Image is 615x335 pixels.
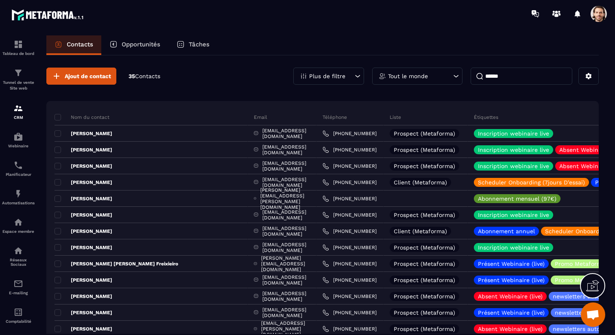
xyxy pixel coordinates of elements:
[555,261,605,267] p: Promo Metaforma
[2,211,35,240] a: automationsautomationsEspace membre
[388,73,428,79] p: Tout le monde
[394,163,455,169] p: Prospect (Metaforma)
[2,144,35,148] p: Webinaire
[478,277,545,283] p: Présent Webinaire (live)
[478,228,535,234] p: Abonnement annuel
[2,33,35,62] a: formationformationTableau de bord
[2,172,35,177] p: Planificateur
[2,291,35,295] p: E-mailing
[13,132,23,142] img: automations
[2,51,35,56] p: Tableau de bord
[55,195,112,202] p: [PERSON_NAME]
[168,35,218,55] a: Tâches
[13,160,23,170] img: scheduler
[2,115,35,120] p: CRM
[323,326,377,332] a: [PHONE_NUMBER]
[2,229,35,234] p: Espace membre
[478,163,549,169] p: Inscription webinaire live
[478,212,549,218] p: Inscription webinaire live
[2,319,35,324] p: Comptabilité
[323,163,377,169] a: [PHONE_NUMBER]
[323,261,377,267] a: [PHONE_NUMBER]
[13,217,23,227] img: automations
[323,130,377,137] a: [PHONE_NUMBER]
[394,310,455,315] p: Prospect (Metaforma)
[55,244,112,251] p: [PERSON_NAME]
[478,310,545,315] p: Présent Webinaire (live)
[2,201,35,205] p: Automatisations
[55,179,112,186] p: [PERSON_NAME]
[13,189,23,199] img: automations
[13,39,23,49] img: formation
[2,62,35,97] a: formationformationTunnel de vente Site web
[122,41,160,48] p: Opportunités
[323,293,377,300] a: [PHONE_NUMBER]
[55,277,112,283] p: [PERSON_NAME]
[2,154,35,183] a: schedulerschedulerPlanificateur
[67,41,93,48] p: Contacts
[478,293,543,299] p: Absent Webinaire (live)
[478,147,549,153] p: Inscription webinaire live
[323,309,377,316] a: [PHONE_NUMBER]
[2,240,35,273] a: social-networksocial-networkRéseaux Sociaux
[254,114,267,120] p: Email
[323,212,377,218] a: [PHONE_NUMBER]
[2,258,35,267] p: Réseaux Sociaux
[13,246,23,256] img: social-network
[2,97,35,126] a: formationformationCRM
[323,147,377,153] a: [PHONE_NUMBER]
[13,68,23,78] img: formation
[309,73,345,79] p: Plus de filtre
[55,309,112,316] p: [PERSON_NAME]
[55,212,112,218] p: [PERSON_NAME]
[394,147,455,153] p: Prospect (Metaforma)
[581,302,605,327] div: Ouvrir le chat
[323,114,347,120] p: Téléphone
[555,277,605,283] p: Promo Metaforma
[13,103,23,113] img: formation
[2,80,35,91] p: Tunnel de vente Site web
[101,35,168,55] a: Opportunités
[478,261,545,267] p: Présent Webinaire (live)
[55,261,178,267] p: [PERSON_NAME] [PERSON_NAME] Freixieiro
[474,114,498,120] p: Étiquettes
[478,180,585,185] p: Scheduler Onboarding (7jours D'essai)
[13,307,23,317] img: accountant
[323,244,377,251] a: [PHONE_NUMBER]
[2,183,35,211] a: automationsautomationsAutomatisations
[478,196,556,201] p: Abonnement mensuel (97€)
[65,72,111,80] span: Ajout de contact
[2,301,35,330] a: accountantaccountantComptabilité
[46,68,116,85] button: Ajout de contact
[55,293,112,300] p: [PERSON_NAME]
[394,228,447,234] p: Client (Metaforma)
[323,195,377,202] a: [PHONE_NUMBER]
[323,179,377,186] a: [PHONE_NUMBER]
[478,326,543,332] p: Absent Webinaire (live)
[323,277,377,283] a: [PHONE_NUMBER]
[323,228,377,234] a: [PHONE_NUMBER]
[55,130,112,137] p: [PERSON_NAME]
[394,180,447,185] p: Client (Metaforma)
[129,72,160,80] p: 35
[55,163,112,169] p: [PERSON_NAME]
[55,114,109,120] p: Nom du contact
[394,277,455,283] p: Prospect (Metaforma)
[394,212,455,218] p: Prospect (Metaforma)
[394,293,455,299] p: Prospect (Metaforma)
[2,273,35,301] a: emailemailE-mailing
[55,147,112,153] p: [PERSON_NAME]
[390,114,401,120] p: Liste
[55,326,112,332] p: [PERSON_NAME]
[13,279,23,289] img: email
[394,326,455,332] p: Prospect (Metaforma)
[478,245,549,250] p: Inscription webinaire live
[394,245,455,250] p: Prospect (Metaforma)
[189,41,209,48] p: Tâches
[2,126,35,154] a: automationsautomationsWebinaire
[394,261,455,267] p: Prospect (Metaforma)
[11,7,85,22] img: logo
[394,131,455,136] p: Prospect (Metaforma)
[46,35,101,55] a: Contacts
[55,228,112,234] p: [PERSON_NAME]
